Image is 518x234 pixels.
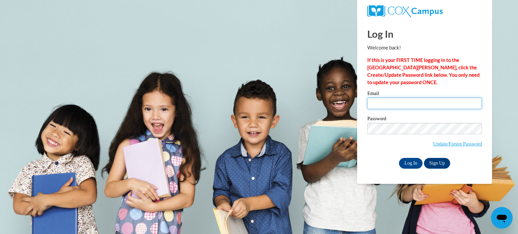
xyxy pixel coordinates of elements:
[424,158,450,169] a: Sign Up
[367,5,443,17] img: COX Campus
[367,57,480,85] strong: If this is your FIRST TIME logging in to the [GEOGRAPHIC_DATA][PERSON_NAME], click the Create/Upd...
[491,207,513,229] iframe: Button to launch messaging window
[399,158,423,169] input: Log In
[367,27,482,41] h1: Log In
[367,116,482,123] label: Password
[367,5,482,17] a: COX Campus
[367,44,482,52] p: Welcome back!
[367,91,482,98] label: Email
[433,141,482,146] a: Update/Forgot Password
